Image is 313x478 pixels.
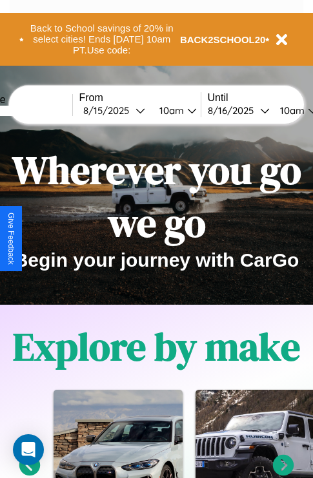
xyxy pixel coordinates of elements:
[13,320,300,373] h1: Explore by make
[153,104,187,117] div: 10am
[83,104,136,117] div: 8 / 15 / 2025
[79,104,149,117] button: 8/15/2025
[6,213,15,265] div: Give Feedback
[149,104,201,117] button: 10am
[180,34,266,45] b: BACK2SCHOOL20
[208,104,260,117] div: 8 / 16 / 2025
[79,92,201,104] label: From
[24,19,180,59] button: Back to School savings of 20% in select cities! Ends [DATE] 10am PT.Use code:
[13,434,44,465] div: Open Intercom Messenger
[274,104,308,117] div: 10am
